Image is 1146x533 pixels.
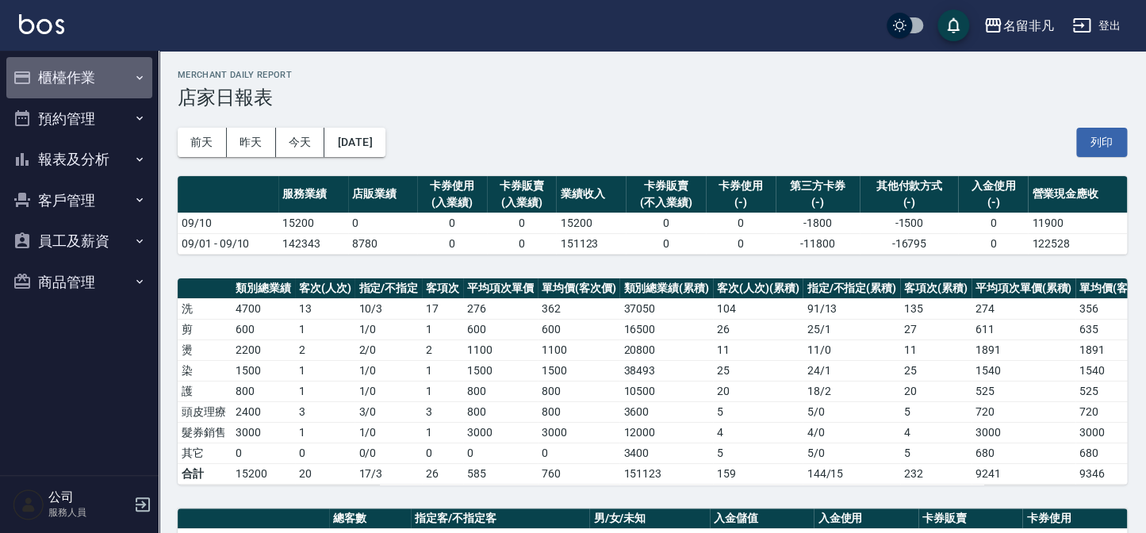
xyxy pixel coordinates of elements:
[178,422,232,443] td: 髮券銷售
[538,463,620,484] td: 760
[619,381,713,401] td: 10500
[348,176,418,213] th: 店販業績
[900,381,972,401] td: 20
[355,381,422,401] td: 1 / 0
[710,508,814,529] th: 入金儲值
[803,360,900,381] td: 24 / 1
[977,10,1060,42] button: 名留非凡
[422,298,463,319] td: 17
[232,360,295,381] td: 1500
[463,339,538,360] td: 1100
[860,213,959,233] td: -1500
[487,213,557,233] td: 0
[232,319,295,339] td: 600
[48,505,129,520] p: 服務人員
[422,360,463,381] td: 1
[348,233,418,254] td: 8780
[972,401,1076,422] td: 720
[6,139,152,180] button: 報表及分析
[463,278,538,299] th: 平均項次單價
[619,360,713,381] td: 38493
[706,213,776,233] td: 0
[48,489,129,505] h5: 公司
[630,194,702,211] div: (不入業績)
[422,278,463,299] th: 客項次
[463,422,538,443] td: 3000
[232,298,295,319] td: 4700
[13,489,44,520] img: Person
[713,463,803,484] td: 159
[864,178,955,194] div: 其他付款方式
[295,360,355,381] td: 1
[713,298,803,319] td: 104
[232,443,295,463] td: 0
[619,319,713,339] td: 16500
[972,422,1076,443] td: 3000
[713,381,803,401] td: 20
[278,233,348,254] td: 142343
[422,339,463,360] td: 2
[1028,213,1127,233] td: 11900
[6,220,152,262] button: 員工及薪資
[803,298,900,319] td: 91 / 13
[324,128,385,157] button: [DATE]
[538,381,620,401] td: 800
[355,422,422,443] td: 1 / 0
[972,298,1076,319] td: 274
[972,319,1076,339] td: 611
[355,443,422,463] td: 0 / 0
[463,443,538,463] td: 0
[619,463,713,484] td: 151123
[178,128,227,157] button: 前天
[232,401,295,422] td: 2400
[814,508,918,529] th: 入金使用
[556,233,626,254] td: 151123
[713,401,803,422] td: 5
[278,176,348,213] th: 服務業績
[463,298,538,319] td: 276
[411,508,589,529] th: 指定客/不指定客
[538,339,620,360] td: 1100
[463,381,538,401] td: 800
[556,176,626,213] th: 業績收入
[972,360,1076,381] td: 1540
[619,298,713,319] td: 37050
[178,319,232,339] td: 剪
[713,443,803,463] td: 5
[295,298,355,319] td: 13
[589,508,709,529] th: 男/女/未知
[710,178,772,194] div: 卡券使用
[178,70,1127,80] h2: Merchant Daily Report
[713,422,803,443] td: 4
[178,233,278,254] td: 09/01 - 09/10
[630,178,702,194] div: 卡券販賣
[232,339,295,360] td: 2200
[178,213,278,233] td: 09/10
[295,381,355,401] td: 1
[538,401,620,422] td: 800
[556,213,626,233] td: 15200
[962,194,1024,211] div: (-)
[803,443,900,463] td: 5 / 0
[900,401,972,422] td: 5
[900,319,972,339] td: 27
[491,194,553,211] div: (入業績)
[295,443,355,463] td: 0
[178,381,232,401] td: 護
[900,360,972,381] td: 25
[422,401,463,422] td: 3
[355,401,422,422] td: 3 / 0
[937,10,969,41] button: save
[178,463,232,484] td: 合計
[803,319,900,339] td: 25 / 1
[958,213,1028,233] td: 0
[178,86,1127,109] h3: 店家日報表
[278,213,348,233] td: 15200
[295,401,355,422] td: 3
[864,194,955,211] div: (-)
[900,422,972,443] td: 4
[900,463,972,484] td: 232
[295,339,355,360] td: 2
[355,319,422,339] td: 1 / 0
[900,278,972,299] th: 客項次(累積)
